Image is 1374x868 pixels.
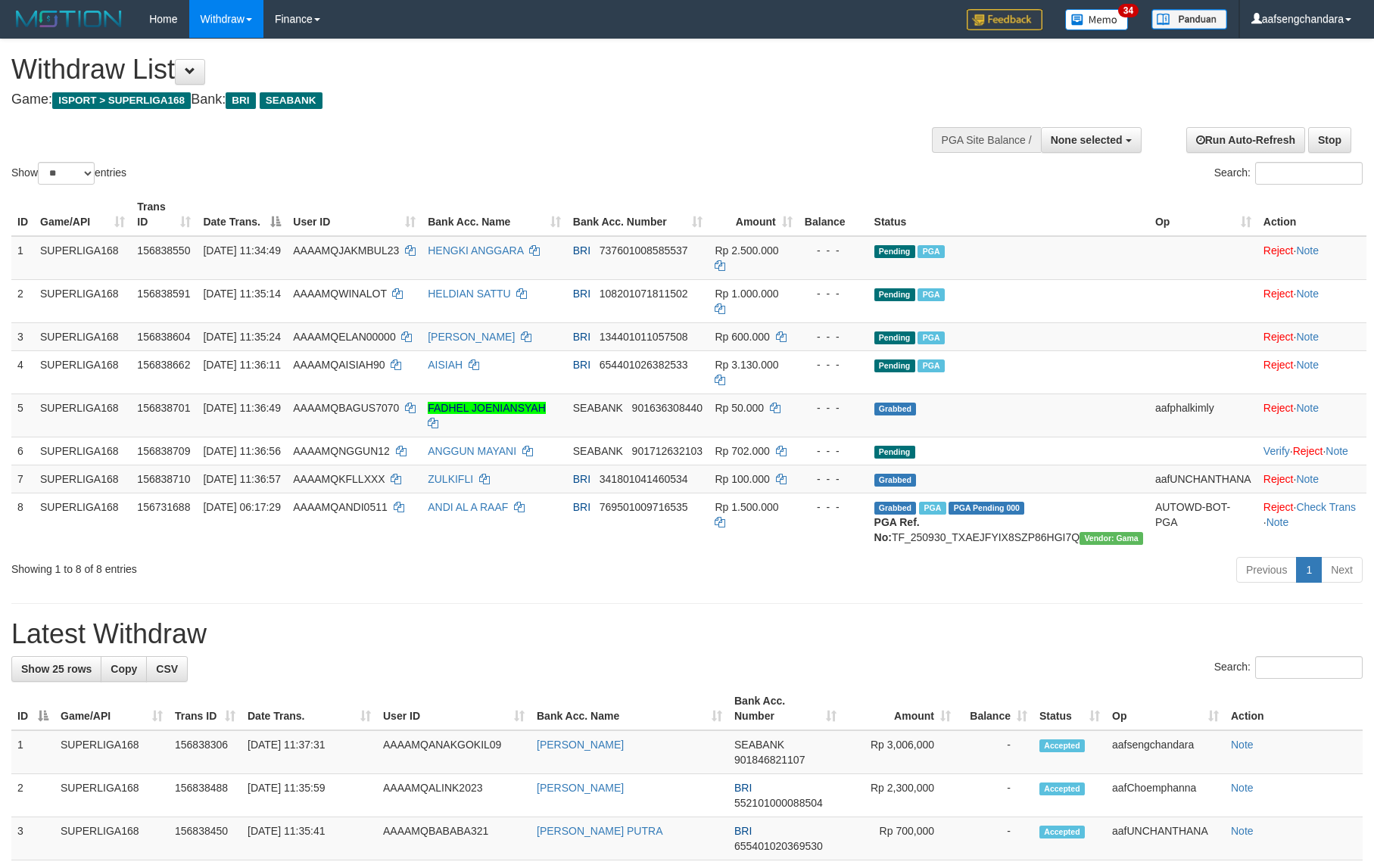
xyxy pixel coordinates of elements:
a: Stop [1308,127,1351,153]
span: BRI [573,331,590,343]
a: Reject [1263,244,1294,257]
div: - - - [805,357,862,372]
th: Status: activate to sort column ascending [1033,687,1106,730]
span: Copy 901712632103 to clipboard [632,445,703,457]
th: Balance [799,193,868,236]
a: Note [1296,331,1319,343]
span: BRI [573,288,590,300]
div: - - - [805,329,862,344]
a: Note [1231,739,1254,751]
a: Reject [1263,501,1294,513]
a: Note [1296,473,1319,485]
span: AAAAMQKFLLXXX [293,473,385,485]
div: Showing 1 to 8 of 8 entries [11,555,561,577]
td: · [1257,394,1366,437]
span: Copy 901636308440 to clipboard [632,402,703,414]
a: Reject [1263,288,1294,300]
a: Note [1231,782,1254,794]
a: [PERSON_NAME] [537,782,624,794]
a: Note [1326,445,1348,457]
a: Run Auto-Refresh [1186,127,1305,153]
td: 2 [11,774,55,817]
td: [DATE] 11:35:41 [241,817,377,860]
span: AAAAMQWINALOT [293,288,386,300]
div: - - - [805,443,862,459]
span: Rp 1.500.000 [715,501,778,513]
span: 156838710 [137,473,190,485]
td: - [957,774,1033,817]
th: Trans ID: activate to sort column ascending [131,193,197,236]
span: 34 [1118,4,1139,17]
span: Copy 552101000088504 to clipboard [734,797,823,809]
span: Marked by aafromsomean [919,502,946,515]
th: ID [11,193,34,236]
span: [DATE] 11:35:14 [203,288,280,300]
span: AAAAMQAISIAH90 [293,359,385,371]
div: - - - [805,499,862,515]
td: 8 [11,493,34,551]
a: Note [1296,288,1319,300]
span: Copy 901846821107 to clipboard [734,754,805,766]
th: Status [868,193,1149,236]
a: Copy [101,656,147,682]
span: BRI [573,359,590,371]
span: AAAAMQELAN00000 [293,331,395,343]
span: BRI [573,501,590,513]
td: · [1257,322,1366,350]
th: Date Trans.: activate to sort column ascending [241,687,377,730]
td: SUPERLIGA168 [34,493,131,551]
td: · [1257,279,1366,322]
span: BRI [734,782,752,794]
div: PGA Site Balance / [932,127,1041,153]
span: Rp 1.000.000 [715,288,778,300]
th: Balance: activate to sort column ascending [957,687,1033,730]
span: None selected [1051,134,1123,146]
th: ID: activate to sort column descending [11,687,55,730]
a: [PERSON_NAME] PUTRA [537,825,662,837]
th: Op: activate to sort column ascending [1106,687,1225,730]
a: Previous [1236,557,1297,583]
td: AAAAMQALINK2023 [377,774,531,817]
td: 3 [11,817,55,860]
td: 2 [11,279,34,322]
td: - [957,817,1033,860]
span: AAAAMQJAKMBUL23 [293,244,399,257]
span: [DATE] 11:34:49 [203,244,280,257]
a: Note [1231,825,1254,837]
a: AISIAH [428,359,463,371]
select: Showentries [38,162,95,185]
td: - [957,730,1033,774]
th: Bank Acc. Number: activate to sort column ascending [567,193,709,236]
span: Rp 3.130.000 [715,359,778,371]
td: SUPERLIGA168 [55,774,169,817]
td: SUPERLIGA168 [34,322,131,350]
td: [DATE] 11:37:31 [241,730,377,774]
a: Verify [1263,445,1290,457]
span: Rp 2.500.000 [715,244,778,257]
span: Grabbed [874,403,917,415]
h4: Game: Bank: [11,92,901,107]
span: BRI [734,825,752,837]
td: Rp 2,300,000 [843,774,957,817]
img: panduan.png [1151,9,1227,30]
th: Op: activate to sort column ascending [1149,193,1257,236]
span: [DATE] 06:17:29 [203,501,280,513]
span: Show 25 rows [21,663,92,675]
h1: Withdraw List [11,54,901,85]
span: Marked by aafsengchandara [918,331,944,344]
td: aafUNCHANTHANA [1106,817,1225,860]
h1: Latest Withdraw [11,619,1363,649]
th: Amount: activate to sort column ascending [709,193,798,236]
span: SEABANK [734,739,784,751]
label: Search: [1214,656,1363,679]
th: Game/API: activate to sort column ascending [55,687,169,730]
td: 156838488 [169,774,241,817]
td: 4 [11,350,34,394]
td: TF_250930_TXAEJFYIX8SZP86HGI7Q [868,493,1149,551]
img: MOTION_logo.png [11,8,126,30]
span: Pending [874,359,915,372]
th: Action [1257,193,1366,236]
img: Feedback.jpg [967,9,1042,30]
a: ZULKIFLI [428,473,473,485]
span: Pending [874,288,915,301]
